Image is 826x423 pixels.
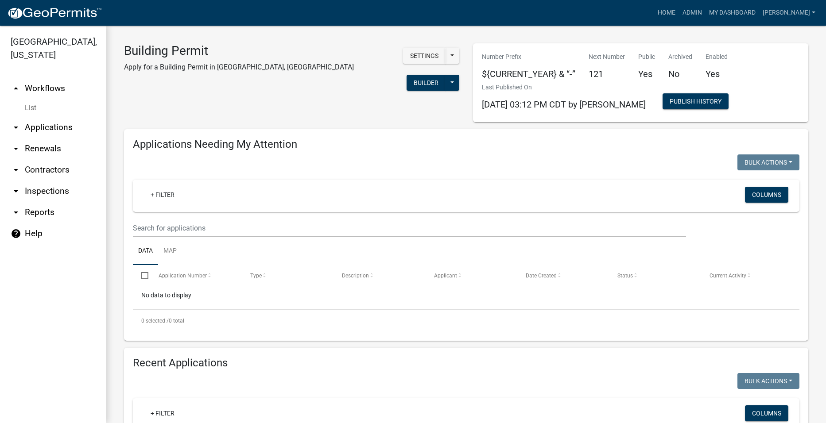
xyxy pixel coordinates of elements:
a: + Filter [143,405,182,421]
span: Date Created [526,273,557,279]
a: Data [133,237,158,265]
i: arrow_drop_down [11,165,21,175]
datatable-header-cell: Select [133,265,150,286]
datatable-header-cell: Applicant [426,265,517,286]
p: Last Published On [482,83,646,92]
span: 0 selected / [141,318,169,324]
button: Publish History [663,93,729,109]
p: Enabled [706,52,728,62]
p: Apply for a Building Permit in [GEOGRAPHIC_DATA], [GEOGRAPHIC_DATA] [124,62,354,73]
div: 0 total [133,310,799,332]
datatable-header-cell: Type [242,265,334,286]
button: Columns [745,405,788,421]
i: arrow_drop_down [11,207,21,218]
div: No data to display [133,287,799,309]
datatable-header-cell: Description [334,265,425,286]
a: + Filter [143,187,182,203]
h4: Applications Needing My Attention [133,138,799,151]
i: arrow_drop_down [11,122,21,133]
datatable-header-cell: Date Created [517,265,609,286]
p: Next Number [589,52,625,62]
button: Bulk Actions [737,154,799,170]
wm-modal-confirm: Workflow Publish History [663,99,729,106]
button: Bulk Actions [737,373,799,389]
h4: Recent Applications [133,357,799,369]
span: Description [342,273,369,279]
h5: No [668,69,692,79]
h3: Building Permit [124,43,354,58]
h5: Yes [638,69,655,79]
h5: Yes [706,69,728,79]
a: [PERSON_NAME] [759,4,819,21]
input: Search for applications [133,219,686,237]
a: Home [654,4,679,21]
h5: ${CURRENT_YEAR} & “-” [482,69,575,79]
i: arrow_drop_up [11,83,21,94]
span: Applicant [434,273,457,279]
a: My Dashboard [706,4,759,21]
span: Type [250,273,262,279]
span: Status [617,273,633,279]
i: arrow_drop_down [11,186,21,196]
p: Public [638,52,655,62]
button: Builder [407,75,446,91]
datatable-header-cell: Current Activity [701,265,793,286]
a: Admin [679,4,706,21]
a: Map [158,237,182,265]
button: Columns [745,187,788,203]
h5: 121 [589,69,625,79]
span: [DATE] 03:12 PM CDT by [PERSON_NAME] [482,99,646,110]
i: arrow_drop_down [11,143,21,154]
datatable-header-cell: Status [609,265,701,286]
span: Application Number [159,273,207,279]
p: Archived [668,52,692,62]
button: Settings [403,48,446,64]
span: Current Activity [710,273,746,279]
p: Number Prefix [482,52,575,62]
i: help [11,228,21,239]
datatable-header-cell: Application Number [150,265,241,286]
